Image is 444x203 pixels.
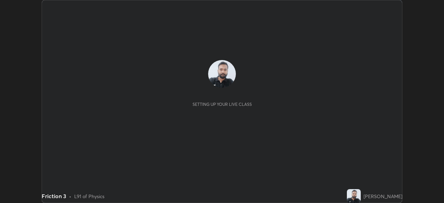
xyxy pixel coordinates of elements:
div: • [69,193,71,200]
div: [PERSON_NAME] [364,193,402,200]
div: Setting up your live class [193,102,252,107]
div: L91 of Physics [74,193,104,200]
div: Friction 3 [42,192,66,200]
img: e83d2e5d0cb24c88a75dbe19726ba663.jpg [208,60,236,88]
img: e83d2e5d0cb24c88a75dbe19726ba663.jpg [347,189,361,203]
